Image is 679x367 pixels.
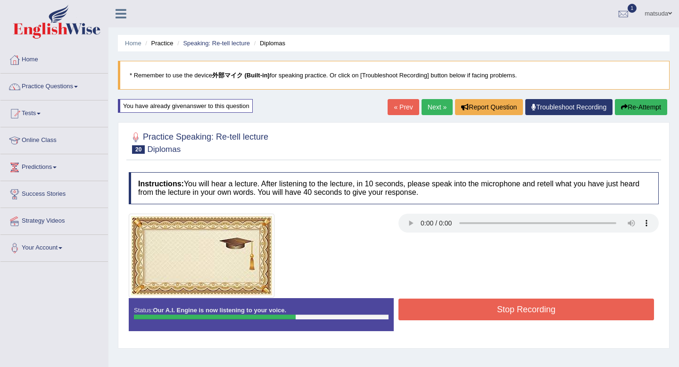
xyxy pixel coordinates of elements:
div: Status: [129,298,394,331]
button: Report Question [455,99,523,115]
a: Success Stories [0,181,108,205]
h4: You will hear a lecture. After listening to the lecture, in 10 seconds, please speak into the mic... [129,172,659,204]
button: Stop Recording [398,299,654,320]
b: 外部マイク (Built-in) [212,72,270,79]
a: Your Account [0,235,108,259]
a: « Prev [388,99,419,115]
small: Diplomas [147,145,181,154]
span: 20 [132,145,145,154]
blockquote: * Remember to use the device for speaking practice. Or click on [Troubleshoot Recording] button b... [118,61,670,90]
div: You have already given answer to this question [118,99,253,113]
a: Next » [422,99,453,115]
a: Predictions [0,154,108,178]
a: Troubleshoot Recording [525,99,613,115]
a: Tests [0,100,108,124]
a: Home [125,40,141,47]
a: Strategy Videos [0,208,108,232]
li: Diplomas [252,39,285,48]
strong: Our A.I. Engine is now listening to your voice. [153,307,286,314]
b: Instructions: [138,180,184,188]
a: Online Class [0,127,108,151]
a: Home [0,47,108,70]
h2: Practice Speaking: Re-tell lecture [129,130,268,154]
a: Speaking: Re-tell lecture [183,40,250,47]
button: Re-Attempt [615,99,667,115]
li: Practice [143,39,173,48]
a: Practice Questions [0,74,108,97]
span: 1 [628,4,637,13]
